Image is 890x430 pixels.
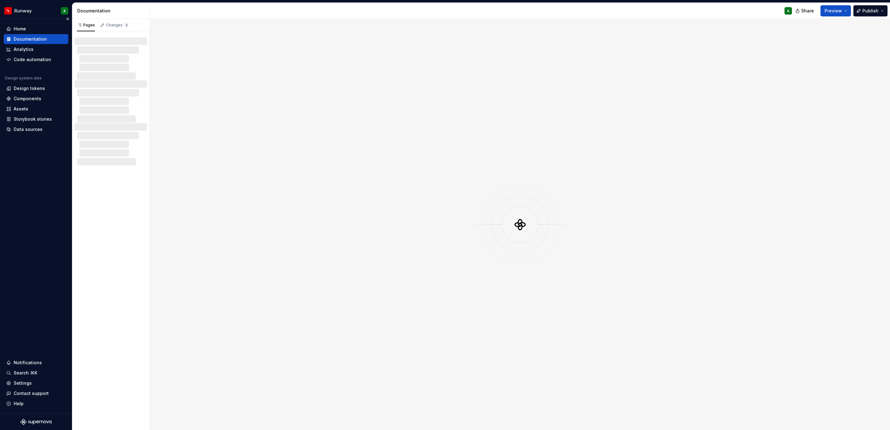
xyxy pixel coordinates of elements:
[853,5,888,16] button: Publish
[4,388,68,398] button: Contact support
[801,8,814,14] span: Share
[14,36,47,42] div: Documentation
[5,76,42,81] div: Design system data
[862,8,879,14] span: Publish
[14,46,34,52] div: Analytics
[77,8,147,14] div: Documentation
[77,23,95,28] div: Pages
[787,8,789,13] div: A
[4,378,68,388] a: Settings
[825,8,842,14] span: Preview
[4,24,68,34] a: Home
[4,358,68,368] button: Notifications
[20,419,52,425] svg: Supernova Logo
[4,44,68,54] a: Analytics
[14,106,28,112] div: Assets
[4,83,68,93] a: Design tokens
[4,94,68,104] a: Components
[792,5,818,16] button: Share
[14,390,49,396] div: Contact support
[14,8,32,14] div: Runway
[14,370,37,376] div: Search ⌘K
[63,8,66,13] div: A
[4,55,68,65] a: Code automation
[4,399,68,409] button: Help
[14,401,24,407] div: Help
[4,104,68,114] a: Assets
[4,34,68,44] a: Documentation
[14,116,52,122] div: Storybook stories
[14,126,43,132] div: Data sources
[1,4,71,17] button: RunwayA
[4,114,68,124] a: Storybook stories
[14,380,32,386] div: Settings
[4,124,68,134] a: Data sources
[106,23,129,28] div: Changes
[124,23,129,28] span: 3
[14,26,26,32] div: Home
[4,368,68,378] button: Search ⌘K
[14,96,41,102] div: Components
[14,360,42,366] div: Notifications
[4,7,12,15] img: 6b187050-a3ed-48aa-8485-808e17fcee26.png
[820,5,851,16] button: Preview
[14,85,45,92] div: Design tokens
[14,56,51,63] div: Code automation
[63,15,72,23] button: Collapse sidebar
